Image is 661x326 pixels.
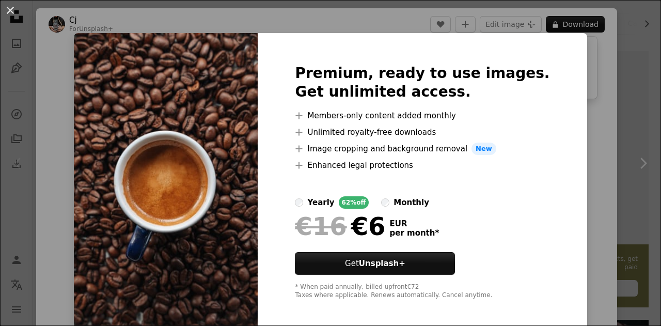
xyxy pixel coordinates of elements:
div: 62% off [339,196,369,209]
div: monthly [394,196,429,209]
span: EUR [389,219,439,228]
input: monthly [381,198,389,207]
div: * When paid annually, billed upfront €72 Taxes where applicable. Renews automatically. Cancel any... [295,283,549,300]
li: Image cropping and background removal [295,143,549,155]
li: Unlimited royalty-free downloads [295,126,549,138]
li: Enhanced legal protections [295,159,549,172]
span: €16 [295,213,347,240]
h2: Premium, ready to use images. Get unlimited access. [295,64,549,101]
input: yearly62%off [295,198,303,207]
button: GetUnsplash+ [295,252,455,275]
div: yearly [307,196,334,209]
li: Members-only content added monthly [295,110,549,122]
div: €6 [295,213,385,240]
span: per month * [389,228,439,238]
span: New [471,143,496,155]
strong: Unsplash+ [359,259,405,268]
